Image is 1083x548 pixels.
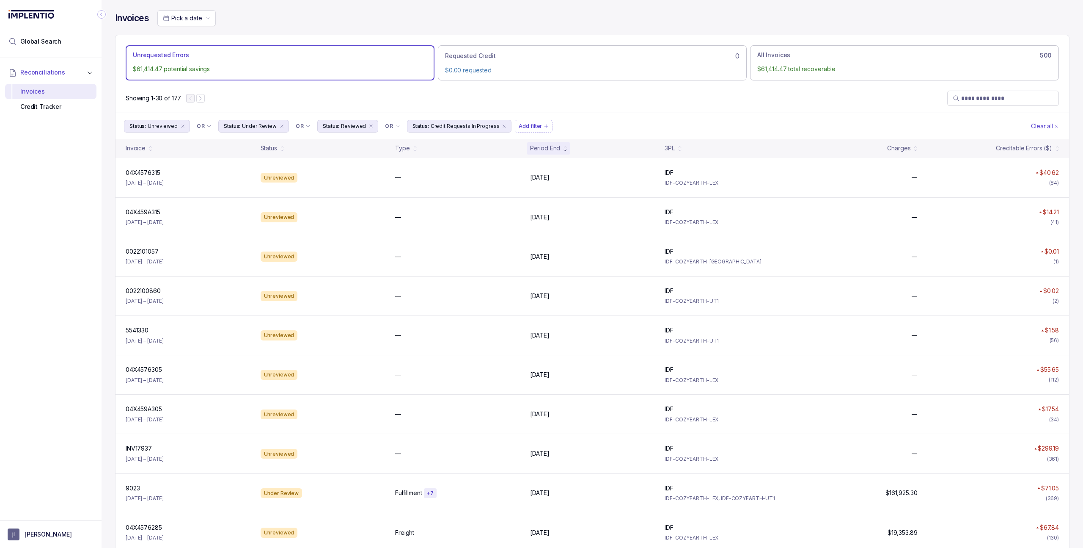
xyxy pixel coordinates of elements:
[8,529,94,540] button: User initials[PERSON_NAME]
[665,365,673,374] p: IDF
[242,122,277,130] p: Under Review
[395,489,422,497] p: Fulfillment
[1043,208,1059,216] p: $14.21
[912,371,918,379] p: —
[126,257,164,266] p: [DATE] – [DATE]
[129,122,146,130] p: Status:
[148,122,178,130] p: Unreviewed
[1040,52,1052,59] h6: 500
[395,252,401,261] p: —
[292,120,314,132] button: Filter Chip Connector undefined
[163,14,202,22] search: Date Range Picker
[395,144,410,152] div: Type
[8,529,19,540] span: User initials
[912,449,918,458] p: —
[171,14,202,22] span: Pick a date
[395,173,401,182] p: —
[126,365,162,374] p: 04X4576305
[1034,448,1037,450] img: red pointer upwards
[317,120,378,133] li: Filter Chip Reviewed
[1036,527,1039,529] img: red pointer upwards
[124,120,1029,133] ul: Filter Group
[912,173,918,182] p: —
[126,337,164,345] p: [DATE] – [DATE]
[197,123,212,130] li: Filter Chip Connector undefined
[20,37,61,46] span: Global Search
[530,410,550,418] p: [DATE]
[395,371,401,379] p: —
[126,208,160,216] p: 04X459A315
[530,173,550,182] p: [DATE]
[1038,408,1041,410] img: red pointer upwards
[530,331,550,340] p: [DATE]
[1049,415,1059,424] div: (34)
[1041,484,1059,493] p: $71.05
[395,213,401,221] p: —
[323,122,339,130] p: Status:
[126,484,140,493] p: 9023
[1042,405,1059,413] p: $17.54
[912,331,918,340] p: —
[385,123,400,130] li: Filter Chip Connector undefined
[407,120,512,133] li: Filter Chip Credit Requests In Progress
[445,51,739,61] div: 0
[665,218,789,227] p: IDF-COZYEARTH-LEX
[157,10,216,26] button: Date Range Picker
[1050,218,1059,227] div: (41)
[1045,326,1059,335] p: $1.58
[395,331,401,340] p: —
[1041,251,1043,253] img: red pointer upwards
[665,455,789,463] p: IDF-COZYEARTH-LEX
[133,51,189,59] p: Unrequested Errors
[665,444,673,453] p: IDF
[1047,455,1059,463] div: (361)
[261,144,277,152] div: Status
[1036,172,1038,174] img: red pointer upwards
[665,144,675,152] div: 3PL
[530,144,561,152] div: Period End
[1039,211,1042,213] img: red pointer upwards
[20,68,65,77] span: Reconciliations
[665,337,789,345] p: IDF-COZYEARTH-UT1
[1041,329,1044,332] img: red pointer upwards
[445,66,739,75] p: $0.00 requested
[126,94,181,102] div: Remaining page entries
[665,484,673,493] p: IDF
[126,455,164,463] p: [DATE] – [DATE]
[126,247,159,256] p: 0022101057
[179,123,186,130] div: remove content
[296,123,304,130] p: OR
[126,94,181,102] p: Showing 1-30 of 177
[261,410,298,420] div: Unreviewed
[1045,247,1059,256] p: $0.01
[1037,487,1040,489] img: red pointer upwards
[887,144,910,152] div: Charges
[665,208,673,216] p: IDF
[395,529,414,537] p: Freight
[665,257,789,266] p: IDF-COZYEARTH-[GEOGRAPHIC_DATA]
[126,179,164,187] p: [DATE] – [DATE]
[1049,179,1059,187] div: (84)
[5,82,96,116] div: Reconciliations
[261,528,298,538] div: Unreviewed
[218,120,289,133] button: Filter Chip Under Review
[501,123,508,130] div: remove content
[1038,444,1059,453] p: $299.19
[5,63,96,82] button: Reconciliations
[126,218,164,227] p: [DATE] – [DATE]
[126,326,148,335] p: 5541330
[1029,120,1061,133] button: Clear Filters
[757,51,790,59] p: All Invoices
[126,415,164,424] p: [DATE] – [DATE]
[885,489,917,497] p: $161,925.30
[296,123,311,130] li: Filter Chip Connector undefined
[126,534,164,542] p: [DATE] – [DATE]
[757,65,1052,73] p: $61,414.47 total recoverable
[665,179,789,187] p: IDF-COZYEARTH-LEX
[665,523,673,532] p: IDF
[382,120,403,132] button: Filter Chip Connector undefined
[665,169,673,177] p: IDF
[126,45,1059,80] ul: Action Tab Group
[12,99,90,114] div: Credit Tracker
